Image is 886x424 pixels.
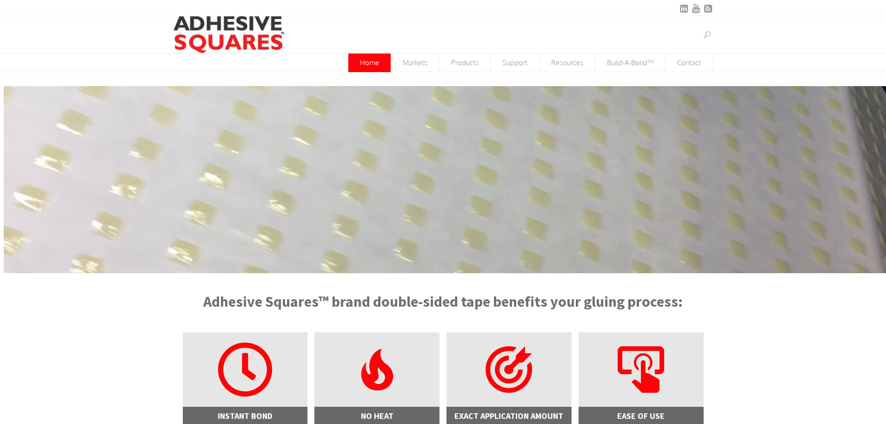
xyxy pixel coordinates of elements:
[540,54,595,72] span: Resources
[617,411,665,421] strong: EASE OF USE
[491,54,539,72] span: Support
[666,54,713,72] span: Contact
[595,54,666,72] a: Build-A-Bond™
[173,16,285,53] img: Adhesive Squares™
[491,54,540,72] a: Support
[704,4,713,13] a: RSSFeed
[440,54,490,72] span: Products
[679,4,689,13] a: LinkedIn
[692,4,701,13] a: YouTube
[348,54,391,72] a: Home
[454,411,563,421] strong: EXACT APPLICATION AMOUNT
[361,411,393,421] strong: NO HEAT
[203,292,683,311] strong: Adhesive Squares™ brand double-sided tape benefits your gluing process:
[391,54,439,72] span: Markets
[595,54,665,72] span: Build-A-Bond™
[218,411,273,421] strong: INSTANT BOND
